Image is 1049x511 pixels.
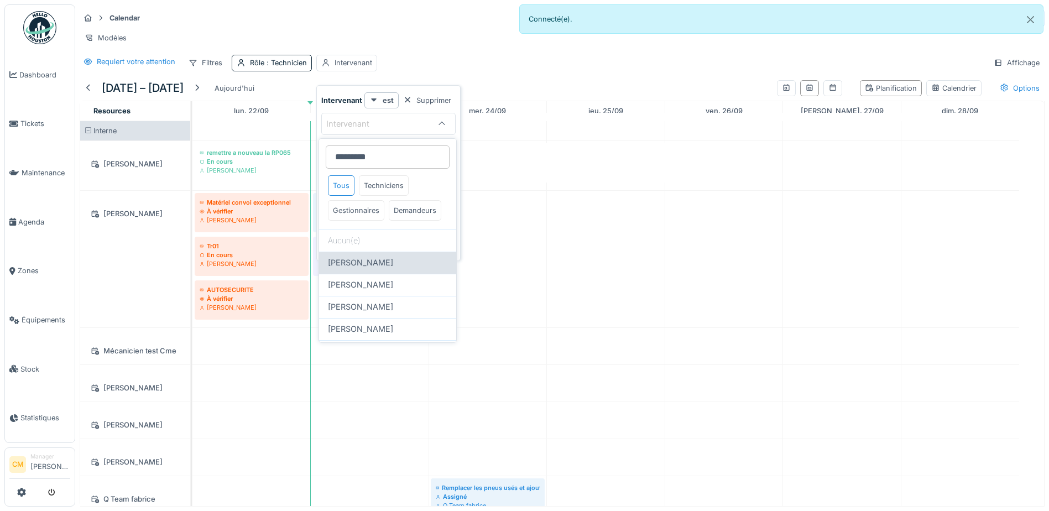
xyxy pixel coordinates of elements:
[30,452,70,461] div: Manager
[989,55,1045,71] div: Affichage
[87,455,184,469] div: [PERSON_NAME]
[184,55,227,71] div: Filtres
[200,294,304,303] div: À vérifier
[19,70,70,80] span: Dashboard
[200,216,304,225] div: [PERSON_NAME]
[200,166,776,175] div: [PERSON_NAME]
[97,56,175,67] div: Requiert votre attention
[200,259,304,268] div: [PERSON_NAME]
[200,148,776,157] div: remettre a nouveau la RP065
[798,103,886,118] a: 27 septembre 2025
[436,483,540,492] div: Remplacer les pneus usés et ajouter un pneu de secours
[9,456,26,473] li: CM
[20,364,70,374] span: Stock
[18,265,70,276] span: Zones
[200,198,304,207] div: Matériel convoi exceptionnel
[361,135,456,150] div: Ajouter une condition
[210,81,259,96] div: Aujourd'hui
[1018,5,1043,34] button: Close
[328,257,393,269] span: [PERSON_NAME]
[466,103,509,118] a: 24 septembre 2025
[328,200,384,221] div: Gestionnaires
[703,103,745,118] a: 26 septembre 2025
[231,103,272,118] a: 22 septembre 2025
[87,344,184,358] div: Mécanicien test Cme
[383,95,394,106] strong: est
[250,58,307,68] div: Rôle
[519,4,1044,34] div: Connecté(e).
[931,83,977,93] div: Calendrier
[318,259,421,268] div: [PERSON_NAME]
[865,83,917,93] div: Planification
[436,492,540,501] div: Assigné
[87,492,184,506] div: Q Team fabrice
[22,315,70,325] span: Équipements
[80,30,132,46] div: Modèles
[328,175,354,196] div: Tous
[436,501,540,510] div: Q Team fabrice
[87,381,184,395] div: [PERSON_NAME]
[389,200,441,221] div: Demandeurs
[20,118,70,129] span: Tickets
[326,118,385,130] div: Intervenant
[328,323,393,335] span: [PERSON_NAME]
[264,59,307,67] span: : Technicien
[328,279,393,291] span: [PERSON_NAME]
[200,251,304,259] div: En cours
[335,58,372,68] div: Intervenant
[87,418,184,432] div: [PERSON_NAME]
[319,230,456,252] div: Aucun(e)
[20,413,70,423] span: Statistiques
[22,168,70,178] span: Maintenance
[939,103,981,118] a: 28 septembre 2025
[328,301,393,313] span: [PERSON_NAME]
[200,207,304,216] div: À vérifier
[93,107,131,115] span: Resources
[200,157,776,166] div: En cours
[23,11,56,44] img: Badge_color-CXgf-gQk.svg
[200,242,304,251] div: Tr01
[102,81,184,95] h5: [DATE] – [DATE]
[93,127,117,135] span: Interne
[87,157,184,171] div: [PERSON_NAME]
[200,303,304,312] div: [PERSON_NAME]
[87,207,184,221] div: [PERSON_NAME]
[200,285,304,294] div: AUTOSECURITE
[359,175,409,196] div: Techniciens
[30,452,70,476] li: [PERSON_NAME]
[18,217,70,227] span: Agenda
[105,13,144,23] strong: Calendar
[399,93,456,108] div: Supprimer
[995,80,1045,96] div: Options
[321,95,362,106] strong: Intervenant
[586,103,626,118] a: 25 septembre 2025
